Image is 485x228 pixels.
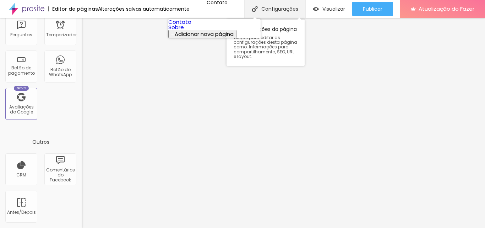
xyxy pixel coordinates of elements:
[98,5,190,12] font: Alterações salvas automaticamente
[46,32,77,38] font: Temporizador
[322,5,345,12] font: Visualizar
[306,2,352,16] button: Visualizar
[46,167,75,183] font: Comentários do Facebook
[52,5,98,12] font: Editor de páginas
[49,67,72,78] font: Botão do WhatsApp
[168,30,236,38] button: Adicionar nova página
[168,23,184,31] a: Sobre
[313,6,319,12] img: view-1.svg
[175,30,234,38] font: Adicionar nova página
[7,209,36,215] font: Antes/Depois
[17,86,26,90] font: Novo
[9,104,34,115] font: Avaliações do Google
[234,26,297,33] font: Configurações da página
[261,5,298,12] font: Configurações
[419,5,474,12] font: Atualização do Fazer
[32,138,49,145] font: Outros
[234,35,297,59] font: Clique para editar as configurações desta página como: Informações para compartilhamento, SEO, UR...
[10,32,32,38] font: Perguntas
[82,18,485,228] iframe: Editor
[252,6,258,12] img: Ícone
[363,5,382,12] font: Publicar
[8,65,35,76] font: Botão de pagamento
[168,18,191,26] a: Contato
[16,172,26,178] font: CRM
[352,2,393,16] button: Publicar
